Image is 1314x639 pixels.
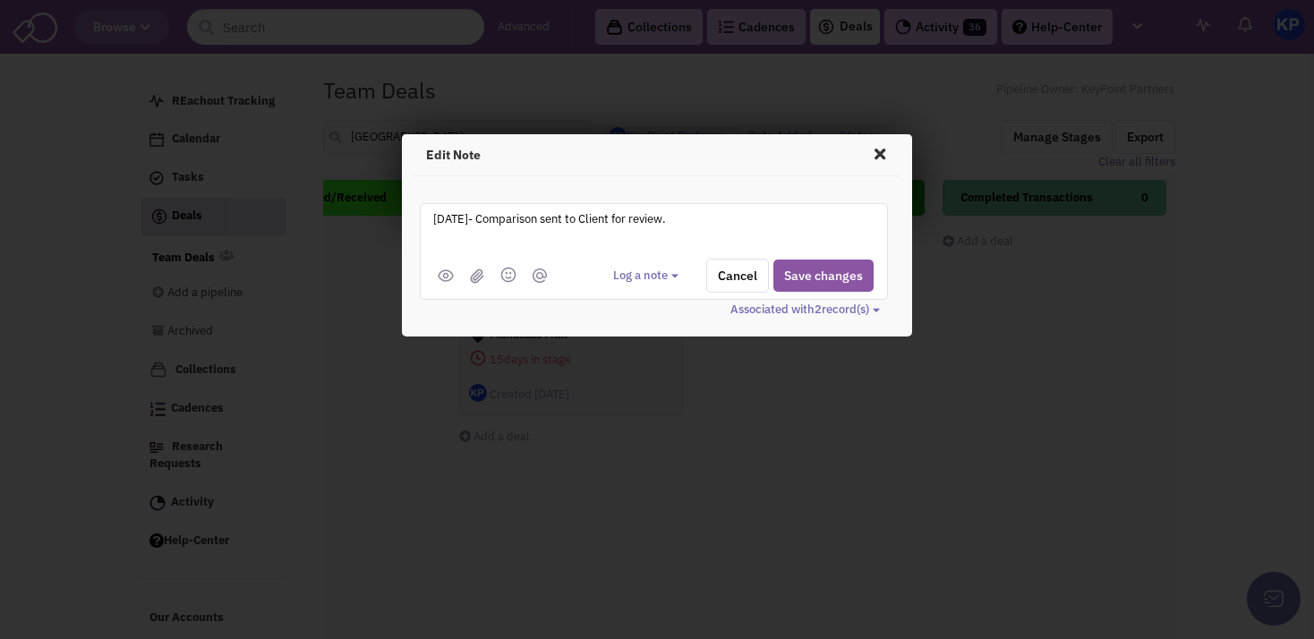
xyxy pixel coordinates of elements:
button: Cancel [706,259,769,293]
span: 2 [815,302,822,317]
img: public.png [438,269,454,282]
h4: Edit Note [426,147,888,163]
img: (jpg,png,gif,doc,docx,xls,xlsx,pdf,txt) [470,268,484,284]
button: Log a note [613,268,684,285]
button: Save changes [773,260,874,292]
img: mantion.png [533,268,547,283]
img: emoji.png [500,267,516,283]
button: Associated with2record(s) [730,302,885,319]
